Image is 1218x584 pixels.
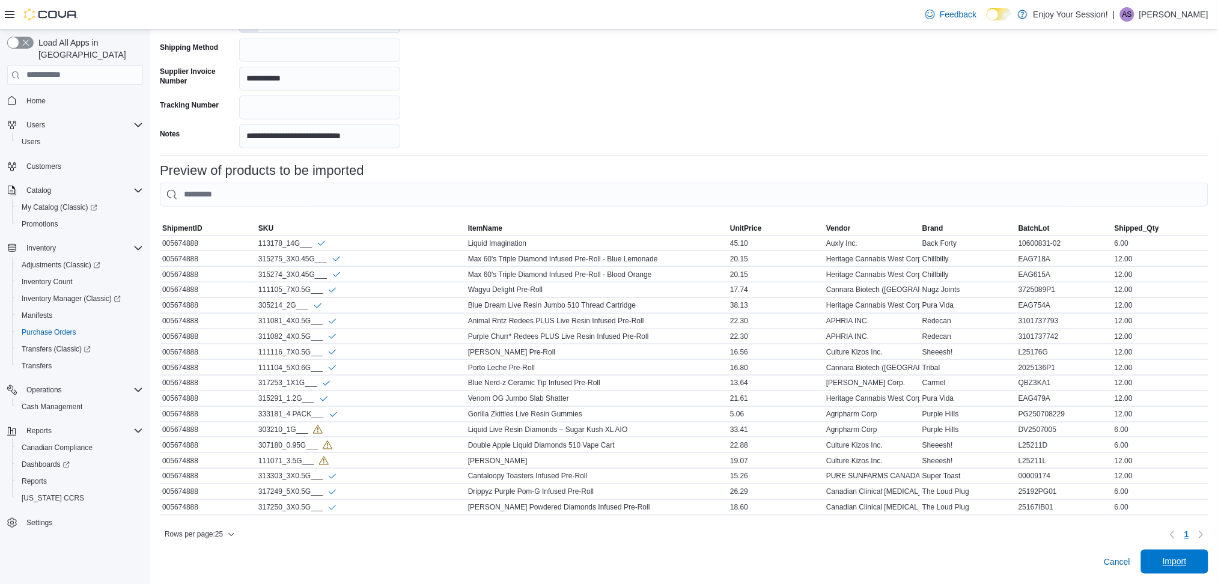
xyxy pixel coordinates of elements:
[332,254,341,264] svg: Info
[12,341,148,357] a: Transfers (Classic)
[1165,525,1208,544] nav: Pagination for table: MemoryTable from EuiInMemoryTable
[17,400,143,414] span: Cash Management
[824,500,920,514] div: Canadian Clinical [MEDICAL_DATA] Inc.
[1163,556,1187,568] span: Import
[17,325,143,339] span: Purchase Orders
[258,425,323,435] div: 303210_1G___
[26,385,62,395] span: Operations
[17,359,143,373] span: Transfers
[987,8,1012,20] input: Dark Mode
[920,221,1016,236] button: Brand
[327,332,337,341] svg: Info
[1016,454,1112,468] div: L25211L
[2,240,148,257] button: Inventory
[17,275,78,289] a: Inventory Count
[258,332,337,342] div: 311082_4X0.5G___
[2,514,148,531] button: Settings
[728,329,824,344] div: 22.30
[1016,252,1112,266] div: EAG718A
[258,269,341,279] div: 315274_3X0.45G___
[160,500,256,514] div: 005674888
[22,383,143,397] span: Operations
[165,530,223,540] span: Rows per page : 25
[22,311,52,320] span: Manifests
[920,454,1016,468] div: Sheeesh!
[728,469,824,483] div: 15.26
[160,67,234,86] label: Supplier Invoice Number
[22,241,61,255] button: Inventory
[327,317,337,326] svg: Info
[728,454,824,468] div: 19.07
[1141,550,1208,574] button: Import
[327,285,337,295] svg: Info
[17,325,81,339] a: Purchase Orders
[466,484,728,499] div: Drippyz Purple Pom-G Infused Pre-Roll
[1016,221,1112,236] button: BatchLot
[12,199,148,216] a: My Catalog (Classic)
[22,443,93,452] span: Canadian Compliance
[17,491,143,505] span: Washington CCRS
[1112,298,1208,312] div: 12.00
[22,327,76,337] span: Purchase Orders
[17,200,143,214] span: My Catalog (Classic)
[824,267,920,282] div: Heritage Cannabis West Corporation
[258,300,323,311] div: 305214_2G___
[327,347,337,357] svg: Info
[26,120,45,130] span: Users
[258,502,337,513] div: 317250_3X0.5G___
[26,162,61,171] span: Customers
[920,360,1016,375] div: Tribal
[1112,345,1208,359] div: 12.00
[1115,224,1159,233] span: Shipped_Qty
[22,344,91,354] span: Transfers (Classic)
[160,329,256,344] div: 005674888
[826,224,851,233] span: Vendor
[1112,407,1208,421] div: 12.00
[17,217,63,231] a: Promotions
[22,183,56,198] button: Catalog
[1104,556,1130,568] span: Cancel
[824,407,920,421] div: Agripharm Corp
[258,487,337,497] div: 317249_5X0.5G___
[728,221,824,236] button: UnitPrice
[22,424,56,438] button: Reports
[258,239,326,249] div: 113178_14G___
[920,252,1016,266] div: Chillbilly
[466,469,728,483] div: Cantaloopy Toasters Infused Pre-Roll
[160,438,256,452] div: 005674888
[160,454,256,468] div: 005674888
[1112,454,1208,468] div: 12.00
[160,267,256,282] div: 005674888
[17,400,87,414] a: Cash Management
[17,342,143,356] span: Transfers (Classic)
[824,329,920,344] div: APHRIA INC.
[258,440,332,450] div: 307180_0.95G___
[24,8,78,20] img: Cova
[824,314,920,328] div: APHRIA INC.
[258,394,329,404] div: 315291_1.2G___
[1112,314,1208,328] div: 12.00
[1113,7,1115,22] p: |
[1112,376,1208,390] div: 12.00
[22,94,50,108] a: Home
[1016,376,1112,390] div: QBZ3KA1
[824,360,920,375] div: Cannara Biotech ([GEOGRAPHIC_DATA]) Inc.
[1016,267,1112,282] div: EAG615A
[332,270,341,279] svg: Info
[327,487,337,497] svg: Info
[160,314,256,328] div: 005674888
[160,407,256,421] div: 005674888
[466,267,728,282] div: Max 60's Triple Diamond Infused Pre-Roll - Blood Orange
[258,471,337,481] div: 313303_3X0.5G___
[17,457,75,472] a: Dashboards
[920,438,1016,452] div: Sheeesh!
[160,129,180,139] label: Notes
[160,469,256,483] div: 005674888
[12,456,148,473] a: Dashboards
[160,484,256,499] div: 005674888
[22,460,70,469] span: Dashboards
[466,282,728,297] div: Wagyu Delight Pre-Roll
[1016,500,1112,514] div: 25167IB01
[17,491,89,505] a: [US_STATE] CCRS
[12,257,148,273] a: Adjustments (Classic)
